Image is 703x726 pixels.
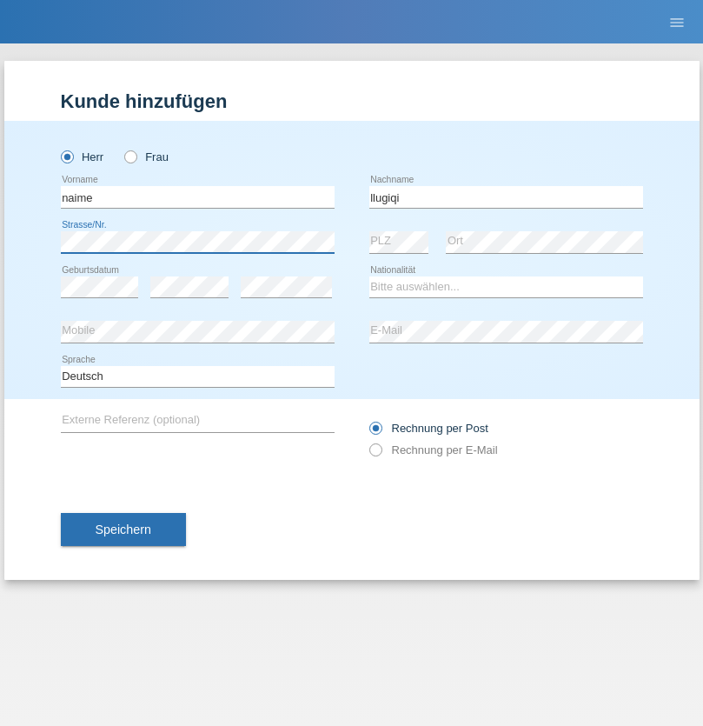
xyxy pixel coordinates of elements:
[369,422,381,443] input: Rechnung per Post
[660,17,694,27] a: menu
[61,150,104,163] label: Herr
[668,14,686,31] i: menu
[61,513,186,546] button: Speichern
[369,443,498,456] label: Rechnung per E-Mail
[369,443,381,465] input: Rechnung per E-Mail
[61,150,72,162] input: Herr
[369,422,488,435] label: Rechnung per Post
[124,150,136,162] input: Frau
[124,150,169,163] label: Frau
[61,90,643,112] h1: Kunde hinzufügen
[96,523,151,536] span: Speichern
